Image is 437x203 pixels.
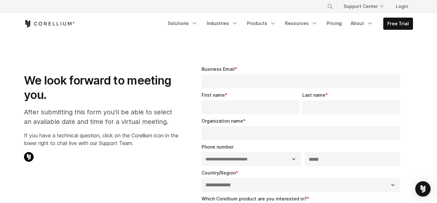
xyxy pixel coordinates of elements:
[338,1,388,12] a: Support Center
[202,170,236,175] span: Country/Region
[323,18,346,29] a: Pricing
[202,118,243,124] span: Organization name
[202,66,235,72] span: Business Email
[324,1,336,12] button: Search
[281,18,322,29] a: Resources
[384,18,413,29] a: Free Trial
[24,73,179,102] h1: We look forward to meeting you.
[24,107,179,126] p: After submitting this form you'll be able to select an available date and time for a virtual meet...
[202,144,234,150] span: Phone number
[24,20,75,28] a: Corellium Home
[164,18,202,29] a: Solutions
[164,18,413,30] div: Navigation Menu
[347,18,377,29] a: About
[243,18,280,29] a: Products
[202,196,307,201] span: Which Corellium product are you interested in?
[391,1,413,12] a: Login
[202,92,225,98] span: First name
[319,1,413,12] div: Navigation Menu
[302,92,325,98] span: Last name
[415,181,431,197] div: Open Intercom Messenger
[24,152,34,162] img: Corellium Chat Icon
[24,132,179,147] p: If you have a technical question, click on the Corellium icon in the lower right to chat live wit...
[203,18,242,29] a: Industries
